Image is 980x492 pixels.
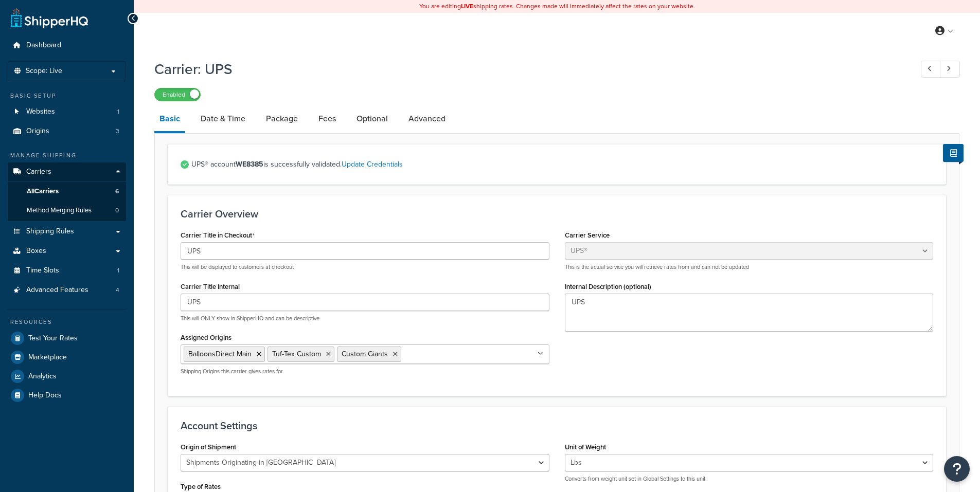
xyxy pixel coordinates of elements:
a: Fees [313,106,341,131]
li: Method Merging Rules [8,201,126,220]
span: 4 [116,286,119,295]
label: Carrier Service [565,231,610,239]
a: Advanced Features4 [8,281,126,300]
a: Carriers [8,162,126,181]
li: Time Slots [8,261,126,280]
a: Previous Record [921,61,941,78]
span: Dashboard [26,41,61,50]
a: Boxes [8,242,126,261]
b: LIVE [461,2,473,11]
a: Origins3 [8,122,126,141]
span: UPS® account is successfully validated. [191,157,933,172]
span: Origins [26,127,49,136]
a: Dashboard [8,36,126,55]
a: Next Record [940,61,960,78]
a: Optional [351,106,393,131]
p: Converts from weight unit set in Global Settings to this unit [565,475,934,483]
label: Assigned Origins [181,334,231,341]
textarea: UPS [565,294,934,332]
label: Internal Description (optional) [565,283,651,290]
span: Custom Giants [342,349,388,359]
a: Help Docs [8,386,126,405]
h3: Carrier Overview [181,208,933,220]
a: Websites1 [8,102,126,121]
span: Marketplace [28,353,67,362]
a: Package [261,106,303,131]
label: Origin of Shipment [181,443,236,451]
span: Websites [26,107,55,116]
a: Advanced [403,106,451,131]
li: Carriers [8,162,126,221]
li: Websites [8,102,126,121]
div: Basic Setup [8,92,126,100]
strong: WE8385 [236,159,263,170]
li: Advanced Features [8,281,126,300]
label: Type of Rates [181,483,221,490]
div: Resources [8,318,126,326]
label: Carrier Title Internal [181,283,240,290]
button: Show Help Docs [943,144,964,162]
a: Test Your Rates [8,329,126,348]
span: Help Docs [28,391,62,400]
a: Date & Time [195,106,251,131]
li: Origins [8,122,126,141]
p: This will be displayed to customers at checkout [181,263,549,271]
div: Manage Shipping [8,151,126,160]
span: Time Slots [26,266,59,275]
a: Time Slots1 [8,261,126,280]
span: Shipping Rules [26,227,74,236]
span: Boxes [26,247,46,256]
span: Method Merging Rules [27,206,92,215]
span: Scope: Live [26,67,62,76]
span: Analytics [28,372,57,381]
a: Marketplace [8,348,126,367]
label: Carrier Title in Checkout [181,231,255,240]
a: Basic [154,106,185,133]
span: All Carriers [27,187,59,196]
button: Open Resource Center [944,456,970,482]
h1: Carrier: UPS [154,59,902,79]
a: Method Merging Rules0 [8,201,126,220]
span: 0 [115,206,119,215]
p: This is the actual service you will retrieve rates from and can not be updated [565,263,934,271]
span: 1 [117,107,119,116]
span: 6 [115,187,119,196]
a: Analytics [8,367,126,386]
span: BalloonsDirect Main [188,349,252,359]
span: Tuf-Tex Custom [272,349,321,359]
h3: Account Settings [181,420,933,431]
label: Unit of Weight [565,443,606,451]
span: Advanced Features [26,286,88,295]
span: 3 [116,127,119,136]
label: Enabled [155,88,200,101]
a: Update Credentials [342,159,403,170]
a: Shipping Rules [8,222,126,241]
span: Test Your Rates [28,334,78,343]
p: This will ONLY show in ShipperHQ and can be descriptive [181,315,549,322]
span: 1 [117,266,119,275]
p: Shipping Origins this carrier gives rates for [181,368,549,375]
span: Carriers [26,168,51,176]
a: AllCarriers6 [8,182,126,201]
